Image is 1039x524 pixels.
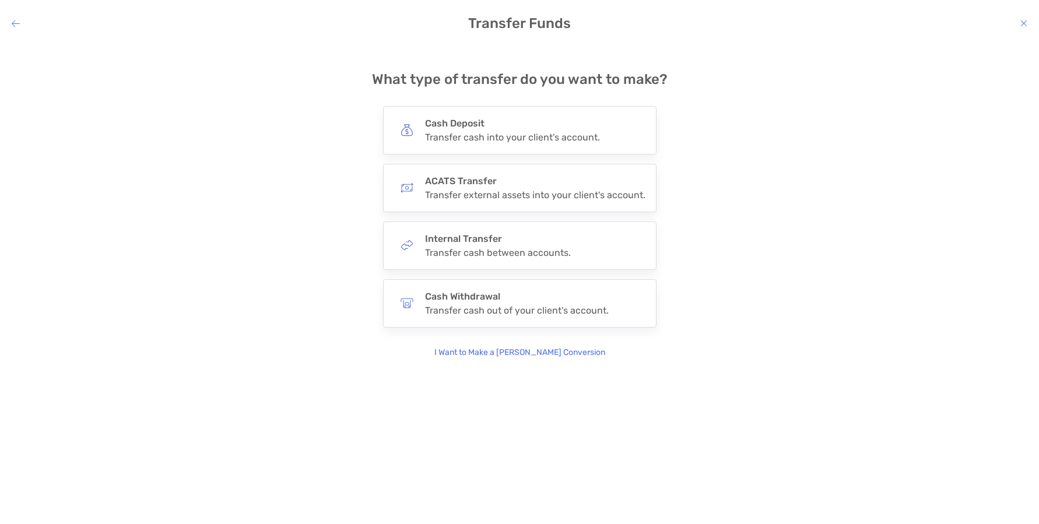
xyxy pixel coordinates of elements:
[425,175,645,187] h4: ACATS Transfer
[401,239,413,252] img: button icon
[425,305,609,316] div: Transfer cash out of your client's account.
[425,291,609,302] h4: Cash Withdrawal
[425,247,571,258] div: Transfer cash between accounts.
[425,132,600,143] div: Transfer cash into your client's account.
[401,181,413,194] img: button icon
[425,233,571,244] h4: Internal Transfer
[434,346,605,359] p: I Want to Make a [PERSON_NAME] Conversion
[372,71,668,87] h4: What type of transfer do you want to make?
[401,297,413,310] img: button icon
[425,118,600,129] h4: Cash Deposit
[401,124,413,136] img: button icon
[425,189,645,201] div: Transfer external assets into your client's account.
